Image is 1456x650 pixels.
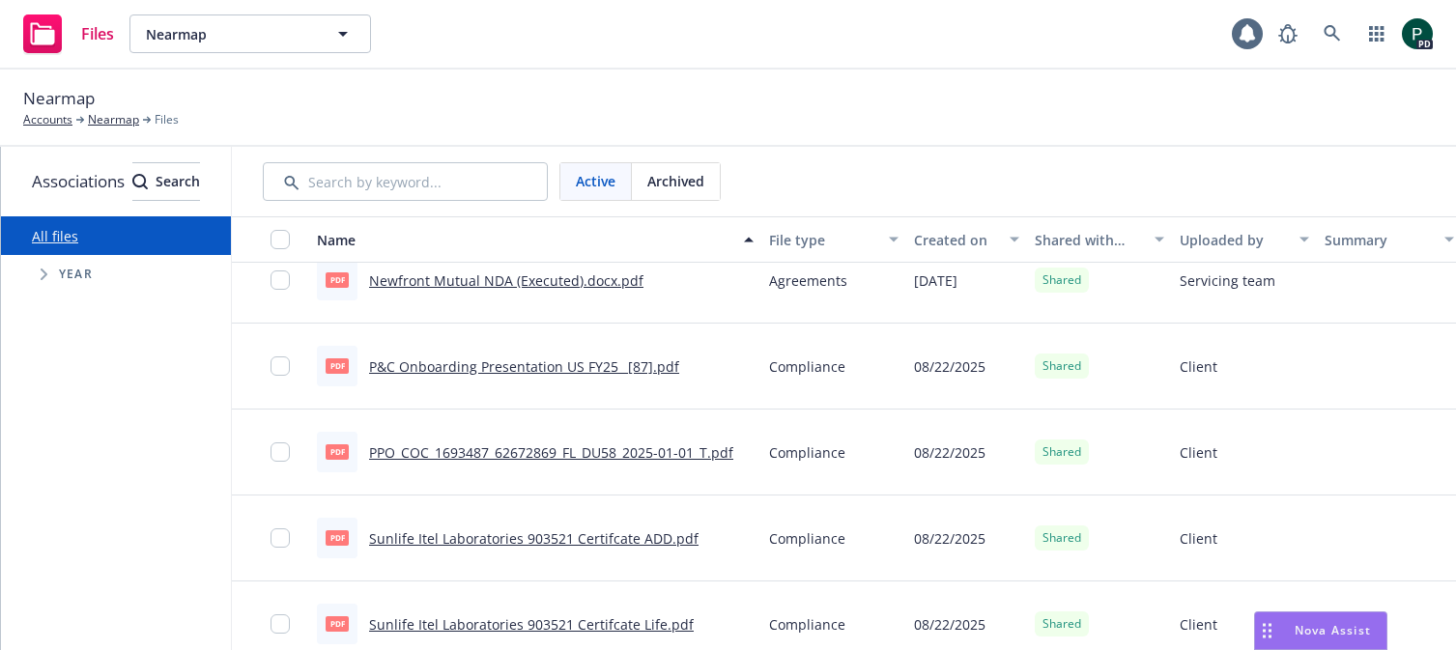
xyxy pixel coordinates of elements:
[1180,356,1217,377] span: Client
[369,443,733,462] a: PPO_COC_1693487_62672869_FL_DU58_2025-01-01_T.pdf
[88,111,139,128] a: Nearmap
[1035,230,1143,250] div: Shared with client
[1325,230,1433,250] div: Summary
[326,444,349,459] span: pdf
[369,615,694,634] a: Sunlife Itel Laboratories 903521 Certifcate Life.pdf
[769,442,845,463] span: Compliance
[263,162,548,201] input: Search by keyword...
[576,171,615,191] span: Active
[369,529,699,548] a: Sunlife Itel Laboratories 903521 Certifcate ADD.pdf
[1357,14,1396,53] a: Switch app
[761,216,906,263] button: File type
[23,86,95,111] span: Nearmap
[1180,442,1217,463] span: Client
[132,162,200,201] button: SearchSearch
[914,528,985,549] span: 08/22/2025
[369,271,643,290] a: Newfront Mutual NDA (Executed).docx.pdf
[1295,622,1371,638] span: Nova Assist
[15,7,122,61] a: Files
[326,358,349,373] span: pdf
[1042,529,1081,547] span: Shared
[23,111,72,128] a: Accounts
[271,442,290,462] input: Toggle Row Selected
[1172,216,1317,263] button: Uploaded by
[769,270,847,291] span: Agreements
[1254,611,1387,650] button: Nova Assist
[647,171,704,191] span: Archived
[271,528,290,548] input: Toggle Row Selected
[1042,615,1081,633] span: Shared
[1042,271,1081,289] span: Shared
[81,26,114,42] span: Files
[271,270,290,290] input: Toggle Row Selected
[1269,14,1307,53] a: Report a Bug
[1,255,231,294] div: Tree Example
[769,614,845,635] span: Compliance
[914,270,957,291] span: [DATE]
[1042,443,1081,461] span: Shared
[326,616,349,631] span: pdf
[769,230,877,250] div: File type
[914,614,985,635] span: 08/22/2025
[769,356,845,377] span: Compliance
[369,357,679,376] a: P&C Onboarding Presentation US FY25 _[87].pdf
[317,230,732,250] div: Name
[271,356,290,376] input: Toggle Row Selected
[59,268,93,280] span: Year
[914,230,998,250] div: Created on
[271,614,290,634] input: Toggle Row Selected
[914,356,985,377] span: 08/22/2025
[32,169,125,194] span: Associations
[1027,216,1172,263] button: Shared with client
[132,163,200,200] div: Search
[1255,612,1279,649] div: Drag to move
[129,14,371,53] button: Nearmap
[1180,614,1217,635] span: Client
[1180,528,1217,549] span: Client
[769,528,845,549] span: Compliance
[914,442,985,463] span: 08/22/2025
[1042,357,1081,375] span: Shared
[326,530,349,545] span: pdf
[155,111,179,128] span: Files
[271,230,290,249] input: Select all
[906,216,1027,263] button: Created on
[1313,14,1352,53] a: Search
[309,216,761,263] button: Name
[146,24,313,44] span: Nearmap
[1180,230,1288,250] div: Uploaded by
[326,272,349,287] span: pdf
[32,227,78,245] a: All files
[1180,270,1275,291] span: Servicing team
[1402,18,1433,49] img: photo
[132,174,148,189] svg: Search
